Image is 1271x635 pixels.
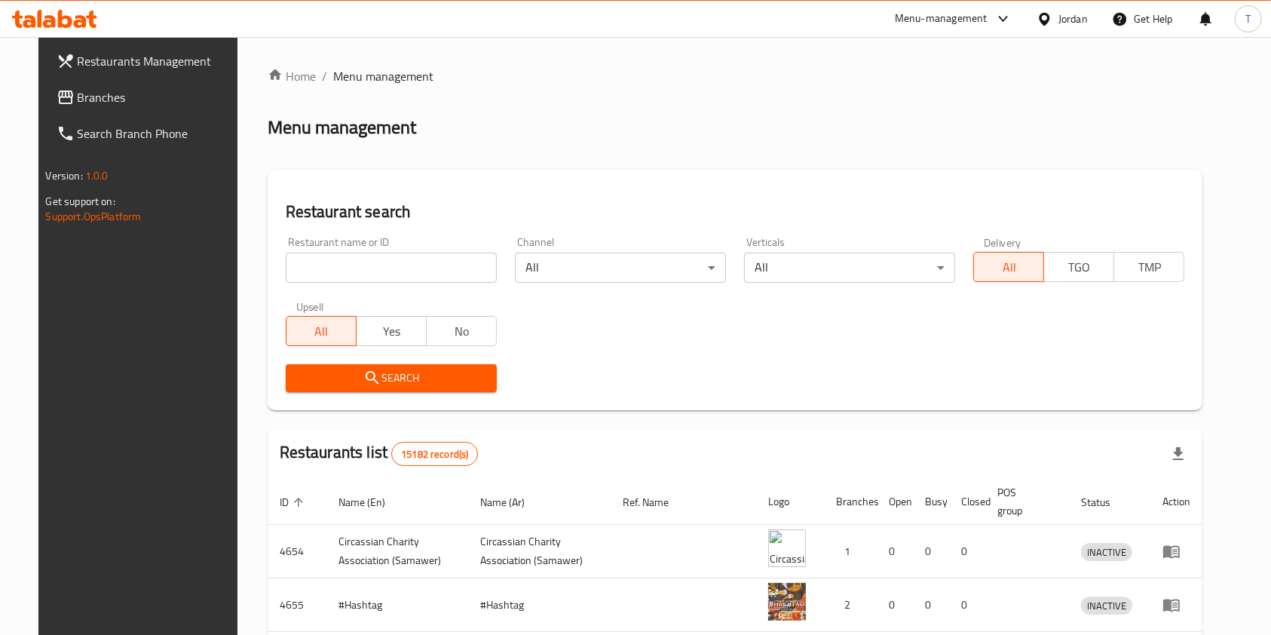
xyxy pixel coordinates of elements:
div: Export file [1160,436,1196,472]
div: All [744,253,955,283]
td: 4654 [268,525,326,578]
div: Total records count [391,442,478,466]
td: #Hashtag [326,578,469,632]
th: Logo [756,479,824,525]
th: Action [1150,479,1202,525]
span: INACTIVE [1081,597,1132,615]
td: 0 [949,525,985,578]
span: 15182 record(s) [392,447,477,462]
div: Jordan [1058,11,1088,27]
span: POS group [997,483,1052,520]
td: #Hashtag [469,578,611,632]
img: ​Circassian ​Charity ​Association​ (Samawer) [768,529,806,567]
button: TMP [1113,252,1184,282]
a: Home [268,67,316,85]
td: 2 [824,578,877,632]
button: Yes [356,316,427,346]
nav: breadcrumb [268,67,1203,85]
label: Upsell [296,301,324,311]
td: 0 [913,578,949,632]
span: Ref. Name [623,493,688,511]
td: ​Circassian ​Charity ​Association​ (Samawer) [326,525,469,578]
button: Search [286,364,497,392]
div: All [515,253,726,283]
h2: Restaurants list [280,441,479,466]
span: Status [1081,493,1130,511]
a: Branches [44,79,251,115]
li: / [322,67,327,85]
h2: Menu management [268,115,416,140]
td: 0 [913,525,949,578]
span: Restaurants Management [78,52,239,70]
th: Closed [949,479,985,525]
span: TGO [1050,256,1108,278]
span: No [433,321,491,342]
span: All [980,256,1038,278]
button: TGO [1043,252,1114,282]
div: Menu-management [895,10,988,28]
td: 0 [877,578,913,632]
span: INACTIVE [1081,544,1132,561]
button: All [973,252,1044,282]
th: Busy [913,479,949,525]
span: Branches [78,88,239,106]
td: 0 [877,525,913,578]
span: TMP [1120,256,1178,278]
button: All [286,316,357,346]
button: No [426,316,497,346]
div: Menu [1162,596,1190,614]
span: Name (En) [338,493,405,511]
span: All [292,321,351,342]
td: 4655 [268,578,326,632]
a: Restaurants Management [44,43,251,79]
span: T [1245,11,1251,27]
span: Get support on: [46,192,115,211]
div: INACTIVE [1081,597,1132,615]
span: Name (Ar) [481,493,545,511]
input: Search for restaurant name or ID.. [286,253,497,283]
span: 1.0.0 [85,166,109,186]
span: Version: [46,166,83,186]
a: Support.OpsPlatform [46,207,142,226]
th: Open [877,479,913,525]
label: Delivery [984,237,1021,247]
td: 1 [824,525,877,578]
td: ​Circassian ​Charity ​Association​ (Samawer) [469,525,611,578]
td: 0 [949,578,985,632]
span: Search Branch Phone [78,124,239,143]
th: Branches [824,479,877,525]
img: #Hashtag [768,583,806,621]
span: Menu management [333,67,433,85]
span: ID [280,493,308,511]
div: Menu [1162,542,1190,560]
h2: Restaurant search [286,201,1185,223]
span: Search [298,369,485,388]
span: Yes [363,321,421,342]
a: Search Branch Phone [44,115,251,152]
div: INACTIVE [1081,543,1132,561]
